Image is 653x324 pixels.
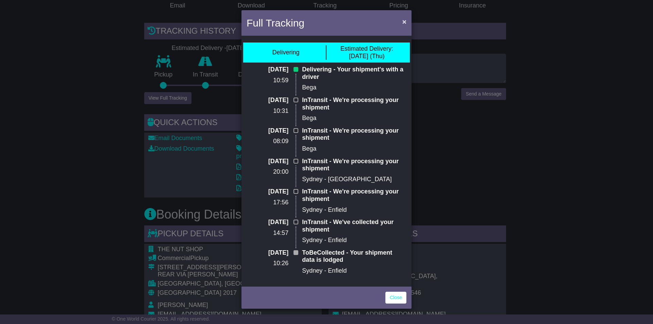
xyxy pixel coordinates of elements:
[247,66,288,73] p: [DATE]
[302,115,406,122] p: Bega
[247,188,288,195] p: [DATE]
[272,49,299,56] div: Delivering
[302,237,406,244] p: Sydney - Enfield
[247,219,288,226] p: [DATE]
[247,15,304,31] h4: Full Tracking
[385,292,406,304] a: Close
[247,229,288,237] p: 14:57
[302,267,406,275] p: Sydney - Enfield
[302,127,406,142] p: InTransit - We're processing your shipment
[302,158,406,172] p: InTransit - We're processing your shipment
[340,45,393,52] span: Estimated Delivery:
[302,206,406,214] p: Sydney - Enfield
[247,77,288,84] p: 10:59
[340,45,393,60] div: [DATE] (Thu)
[302,145,406,153] p: Bega
[302,176,406,183] p: Sydney - [GEOGRAPHIC_DATA]
[247,138,288,145] p: 08:09
[247,127,288,135] p: [DATE]
[402,18,406,25] span: ×
[302,249,406,264] p: ToBeCollected - Your shipment data is lodged
[399,15,410,29] button: Close
[302,97,406,111] p: InTransit - We're processing your shipment
[247,249,288,257] p: [DATE]
[247,158,288,165] p: [DATE]
[247,260,288,267] p: 10:26
[247,97,288,104] p: [DATE]
[302,66,406,81] p: Delivering - Your shipment's with a driver
[302,219,406,233] p: InTransit - We've collected your shipment
[247,199,288,206] p: 17:56
[302,84,406,91] p: Bega
[247,107,288,115] p: 10:31
[302,188,406,203] p: InTransit - We're processing your shipment
[247,168,288,176] p: 20:00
